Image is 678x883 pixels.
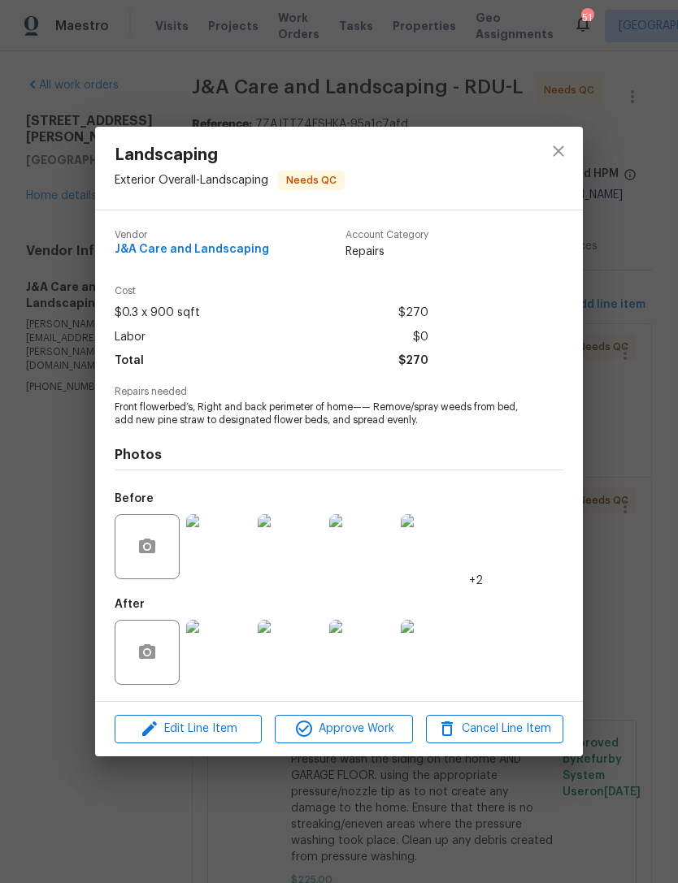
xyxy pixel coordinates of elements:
span: J&A Care and Landscaping [115,244,269,256]
span: $270 [398,301,428,325]
button: Edit Line Item [115,715,262,743]
span: Repairs [346,244,428,260]
span: Exterior Overall - Landscaping [115,175,268,186]
span: $0 [413,326,428,349]
h5: After [115,599,145,610]
span: Cost [115,286,428,296]
span: Total [115,349,144,373]
span: Labor [115,326,146,349]
span: $270 [398,349,428,373]
span: Vendor [115,230,269,240]
span: Approve Work [280,719,407,739]
span: +2 [469,573,483,589]
span: Cancel Line Item [431,719,558,739]
span: Front flowerbed’s, Right and back perimeter of home—— Remove/spray weeds from bed, add new pine s... [115,400,519,428]
span: Landscaping [115,146,345,164]
h4: Photos [115,447,563,463]
span: Edit Line Item [120,719,257,739]
button: close [539,132,578,171]
div: 51 [581,10,593,26]
span: Account Category [346,230,428,240]
button: Cancel Line Item [426,715,563,743]
span: $0.3 x 900 sqft [115,301,200,325]
span: Repairs needed [115,387,563,397]
button: Approve Work [275,715,412,743]
h5: Before [115,493,154,504]
span: Needs QC [280,172,343,188]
